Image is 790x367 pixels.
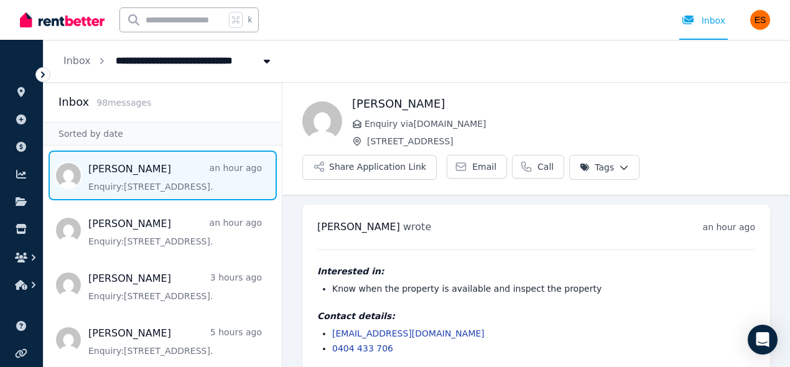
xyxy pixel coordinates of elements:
[96,98,151,108] span: 98 message s
[332,328,485,338] a: [EMAIL_ADDRESS][DOMAIN_NAME]
[317,310,755,322] h4: Contact details:
[403,221,431,233] span: wrote
[44,122,282,146] div: Sorted by date
[58,93,89,111] h2: Inbox
[63,55,91,67] a: Inbox
[317,265,755,277] h4: Interested in:
[88,326,262,357] a: [PERSON_NAME]5 hours agoEnquiry:[STREET_ADDRESS].
[332,343,393,353] a: 0404 433 706
[682,14,725,27] div: Inbox
[88,162,262,193] a: [PERSON_NAME]an hour agoEnquiry:[STREET_ADDRESS].
[512,155,564,179] a: Call
[750,10,770,30] img: Evangeline Samoilov
[302,101,342,141] img: Sadikshya karki
[44,40,293,82] nav: Breadcrumb
[472,160,496,173] span: Email
[748,325,778,355] div: Open Intercom Messenger
[88,271,262,302] a: [PERSON_NAME]3 hours agoEnquiry:[STREET_ADDRESS].
[332,282,755,295] li: Know when the property is available and inspect the property
[580,161,614,174] span: Tags
[317,221,400,233] span: [PERSON_NAME]
[569,155,639,180] button: Tags
[703,222,755,232] time: an hour ago
[20,11,105,29] img: RentBetter
[88,216,262,248] a: [PERSON_NAME]an hour agoEnquiry:[STREET_ADDRESS].
[248,15,252,25] span: k
[352,95,770,113] h1: [PERSON_NAME]
[365,118,770,130] span: Enquiry via [DOMAIN_NAME]
[367,135,770,147] span: [STREET_ADDRESS]
[302,155,437,180] button: Share Application Link
[447,155,507,179] a: Email
[537,160,554,173] span: Call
